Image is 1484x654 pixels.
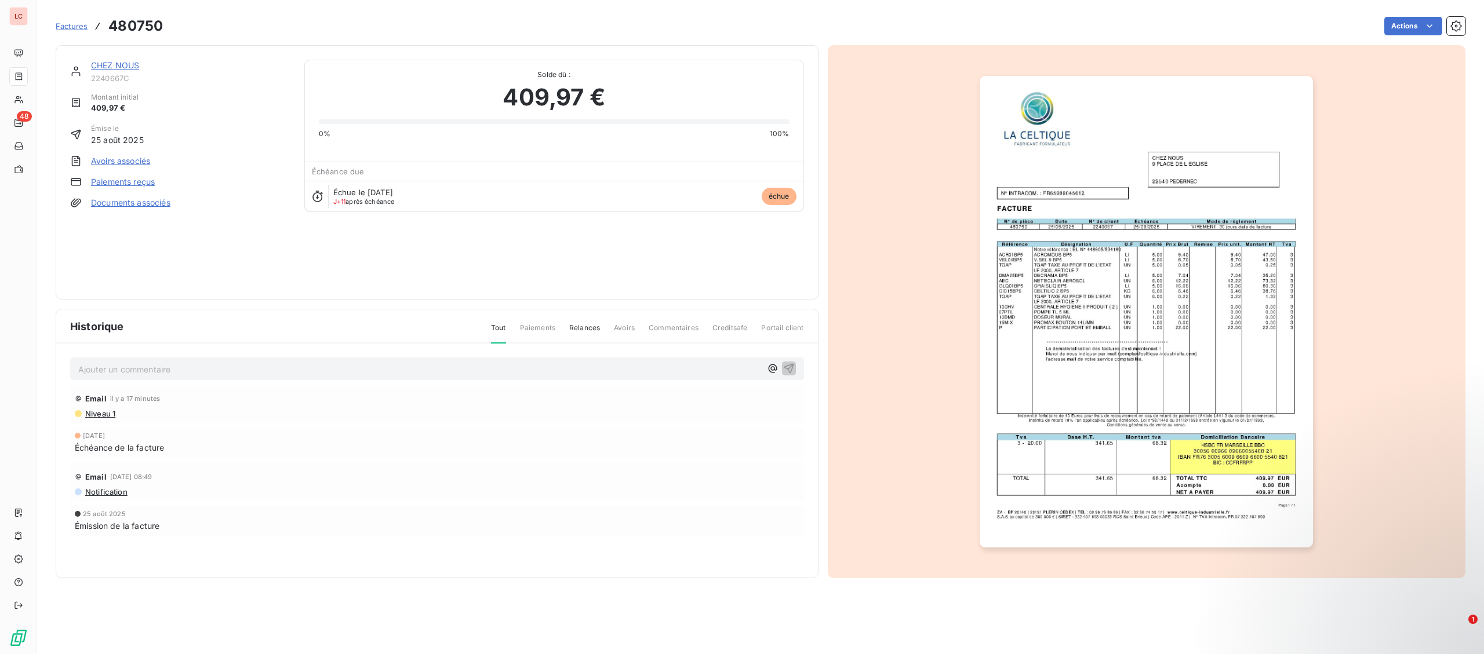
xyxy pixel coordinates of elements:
[1468,615,1478,624] span: 1
[110,473,152,480] span: [DATE] 08:49
[9,7,28,25] div: LC
[70,319,124,334] span: Historique
[333,188,393,197] span: Échue le [DATE]
[1445,615,1472,642] iframe: Intercom live chat
[91,197,170,209] a: Documents associés
[83,510,126,517] span: 25 août 2025
[91,60,139,70] a: CHEZ NOUS
[91,123,144,134] span: Émise le
[84,487,128,496] span: Notification
[56,21,88,31] span: Factures
[649,323,699,342] span: Commentaires
[108,16,163,36] h3: 480750
[85,472,107,481] span: Email
[491,323,506,344] span: Tout
[83,432,105,439] span: [DATE]
[91,176,155,188] a: Paiements reçus
[614,323,635,342] span: Avoirs
[569,323,600,342] span: Relances
[980,76,1313,547] img: invoice_thumbnail
[9,629,28,647] img: Logo LeanPay
[75,441,164,454] span: Échéance de la facture
[333,198,346,206] span: J+11
[712,323,748,342] span: Creditsafe
[319,70,790,80] span: Solde dû :
[91,74,290,83] span: 2240667C
[761,323,803,342] span: Portail client
[110,395,161,402] span: il y a 17 minutes
[503,80,605,115] span: 409,97 €
[56,20,88,32] a: Factures
[91,134,144,146] span: 25 août 2025
[1252,542,1484,623] iframe: Intercom notifications message
[1384,17,1442,35] button: Actions
[520,323,555,342] span: Paiements
[770,129,790,139] span: 100%
[91,103,139,114] span: 409,97 €
[17,111,32,122] span: 48
[85,394,107,403] span: Email
[91,92,139,103] span: Montant initial
[312,167,365,176] span: Échéance due
[75,520,159,532] span: Émission de la facture
[84,409,115,418] span: Niveau 1
[762,188,796,205] span: échue
[319,129,330,139] span: 0%
[333,198,395,205] span: après échéance
[91,155,150,167] a: Avoirs associés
